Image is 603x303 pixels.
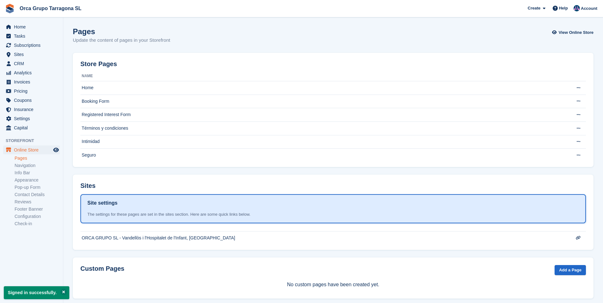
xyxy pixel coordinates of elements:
[14,96,52,105] span: Coupons
[15,221,60,227] a: Check-in
[80,95,561,108] td: Booking Form
[3,87,60,96] a: menu
[14,68,52,77] span: Analytics
[3,96,60,105] a: menu
[87,211,579,218] div: The settings for these pages are set in the sites section. Here are some quick links below.
[14,41,52,50] span: Subscriptions
[15,177,60,183] a: Appearance
[14,32,52,40] span: Tasks
[3,22,60,31] a: menu
[17,3,84,14] a: Orca Grupo Tarragona SL
[87,199,117,207] h1: Site settings
[80,231,561,244] td: ORCA GRUPO SL - Vandellòs i l'Hospitalet de l'Infant, [GEOGRAPHIC_DATA]
[15,199,60,205] a: Reviews
[80,265,124,272] h2: Custom Pages
[3,32,60,40] a: menu
[80,60,117,68] h2: Store Pages
[554,27,594,38] a: View Online Store
[80,281,586,288] p: No custom pages have been created yet.
[80,149,561,162] td: Seguro
[80,71,561,81] th: Name
[6,138,63,144] span: Storefront
[4,286,69,299] p: Signed in successfully.
[80,182,96,189] h2: Sites
[14,114,52,123] span: Settings
[52,146,60,154] a: Preview store
[14,123,52,132] span: Capital
[581,5,597,12] span: Account
[15,163,60,169] a: Navigation
[555,265,586,275] a: Add a Page
[15,184,60,190] a: Pop-up Form
[5,4,15,13] img: stora-icon-8386f47178a22dfd0bd8f6a31ec36ba5ce8667c1dd55bd0f319d3a0aa187defe.svg
[80,135,561,149] td: Intimidad
[3,123,60,132] a: menu
[3,41,60,50] a: menu
[528,5,540,11] span: Create
[14,59,52,68] span: CRM
[15,206,60,212] a: Footer Banner
[80,81,561,95] td: Home
[3,105,60,114] a: menu
[559,29,594,36] span: View Online Store
[15,213,60,220] a: Configuration
[15,155,60,161] a: Pages
[15,192,60,198] a: Contact Details
[14,105,52,114] span: Insurance
[3,50,60,59] a: menu
[559,5,568,11] span: Help
[14,22,52,31] span: Home
[3,77,60,86] a: menu
[73,37,170,44] p: Update the content of pages in your Storefront
[3,145,60,154] a: menu
[574,5,580,11] img: ADMIN MANAGMENT
[3,114,60,123] a: menu
[80,121,561,135] td: Términos y condiciones
[80,108,561,122] td: Registered Interest Form
[73,27,170,36] h1: Pages
[14,77,52,86] span: Invoices
[15,170,60,176] a: Info Bar
[3,68,60,77] a: menu
[14,50,52,59] span: Sites
[3,59,60,68] a: menu
[14,145,52,154] span: Online Store
[14,87,52,96] span: Pricing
